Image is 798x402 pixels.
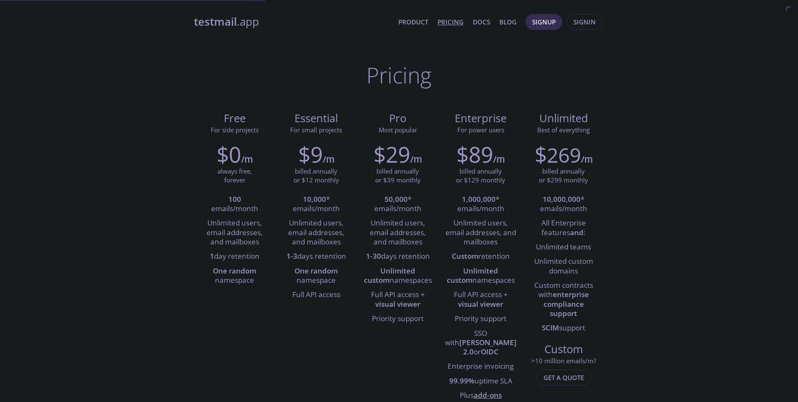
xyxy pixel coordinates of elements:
[366,62,432,88] h1: Pricing
[445,360,517,374] li: Enterprise invoicing
[375,167,421,185] p: billed annually or $39 monthly
[529,216,598,240] li: All Enterprise features :
[537,126,590,134] span: Best of everything
[363,288,432,312] li: Full API access +
[384,194,408,204] strong: 50,000
[481,347,498,356] strong: OIDC
[282,193,351,217] li: * emails/month
[241,152,253,166] h6: /m
[543,289,589,318] strong: enterprise compliance support
[493,152,505,166] h6: /m
[525,14,562,30] button: Signup
[282,288,351,302] li: Full API access
[567,14,602,30] button: Signin
[217,167,252,185] p: always free, forever
[452,251,478,261] strong: Custom
[323,152,334,166] h6: /m
[210,251,214,261] strong: 1
[445,216,517,249] li: Unlimited users, email addresses, and mailboxes
[445,374,517,389] li: uptime SLA
[529,240,598,255] li: Unlimited teams
[375,299,420,309] strong: visual viewer
[194,15,392,29] a: testmail.app
[445,111,516,126] span: Enterprise
[363,249,432,264] li: days retention
[473,16,490,27] a: Docs
[211,126,259,134] span: For side projects
[398,16,428,27] a: Product
[543,194,581,204] strong: 10,000,000
[294,266,338,276] strong: One random
[282,249,351,264] li: days retention
[462,194,496,204] strong: 1,000,000
[290,126,342,134] span: For small projects
[363,264,432,288] li: namespaces
[445,193,517,217] li: * emails/month
[445,249,517,264] li: retention
[200,264,269,288] li: namespace
[194,14,237,29] strong: testmail
[539,167,588,185] p: billed annually or $299 monthly
[570,228,583,237] strong: and
[543,372,584,383] span: Get a quote
[363,216,432,249] li: Unlimited users, email addresses, and mailboxes
[542,323,559,332] strong: SCIM
[459,338,517,356] strong: [PERSON_NAME] 2.0
[286,251,297,261] strong: 1-3
[529,321,598,335] li: support
[379,126,417,134] span: Most popular
[437,16,464,27] a: Pricing
[529,255,598,279] li: Unlimited custom domains
[366,251,381,261] strong: 1-30
[363,312,432,326] li: Priority support
[282,264,351,288] li: namespace
[458,299,503,309] strong: visual viewer
[363,193,432,217] li: * emails/month
[374,142,410,167] h2: $29
[447,266,498,285] strong: Unlimited custom
[303,194,326,204] strong: 10,000
[217,142,241,167] h2: $0
[445,288,517,312] li: Full API access +
[581,152,593,166] h6: /m
[445,264,517,288] li: namespaces
[294,167,339,185] p: billed annually or $12 monthly
[531,356,596,365] span: > 10 million emails/m?
[200,216,269,249] li: Unlimited users, email addresses, and mailboxes
[535,142,581,167] h2: $
[282,111,350,126] span: Essential
[364,266,416,285] strong: Unlimited custom
[539,111,588,126] span: Unlimited
[449,376,475,386] strong: 99.99%
[547,141,581,169] span: 269
[532,16,556,27] span: Signup
[200,193,269,217] li: emails/month
[529,279,598,321] li: Custom contracts with
[499,16,517,27] a: Blog
[445,327,517,360] li: SSO with or
[456,142,493,167] h2: $89
[200,249,269,264] li: day retention
[228,194,241,204] strong: 100
[529,193,598,217] li: * emails/month
[537,370,591,386] button: Get a quote
[201,111,269,126] span: Free
[282,216,351,249] li: Unlimited users, email addresses, and mailboxes
[213,266,256,276] strong: One random
[364,111,432,126] span: Pro
[456,167,505,185] p: billed annually or $129 monthly
[573,16,596,27] span: Signin
[410,152,422,166] h6: /m
[298,142,323,167] h2: $9
[530,342,598,356] span: Custom
[445,312,517,326] li: Priority support
[474,390,502,400] a: add-ons
[457,126,504,134] span: For power users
